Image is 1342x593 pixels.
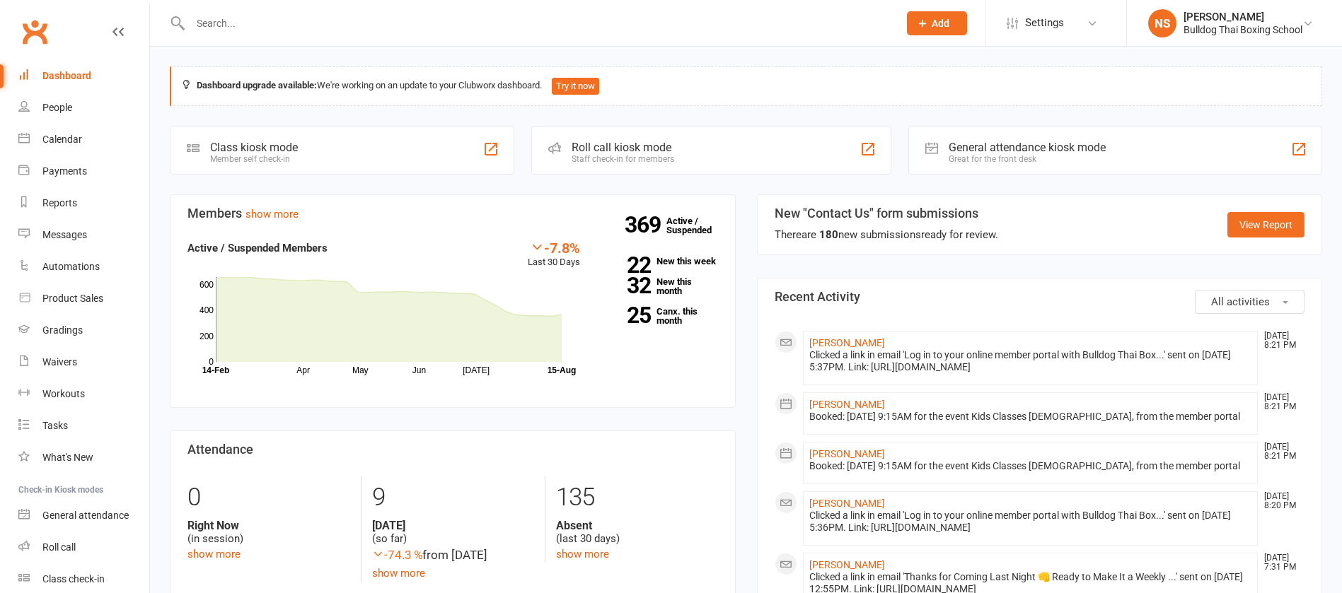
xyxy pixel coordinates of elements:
span: Add [932,18,949,29]
div: Product Sales [42,293,103,304]
h3: Recent Activity [775,290,1305,304]
a: Gradings [18,315,149,346]
div: (so far) [372,519,534,546]
a: Automations [18,251,149,283]
div: 9 [372,476,534,519]
div: Workouts [42,388,85,399]
div: Clicked a link in email 'Log in to your online member portal with Bulldog Thai Box...' sent on [D... [809,349,1252,373]
a: Roll call [18,532,149,563]
a: Calendar [18,124,149,155]
div: Bulldog Thai Boxing School [1184,23,1302,36]
div: Member self check-in [210,154,298,164]
a: [PERSON_NAME] [809,448,885,459]
div: Payments [42,165,87,177]
div: Reports [42,197,77,209]
div: Tasks [42,420,68,431]
a: show more [372,567,425,580]
div: -7.8% [528,240,580,255]
div: There are new submissions ready for review. [775,226,998,243]
a: Workouts [18,378,149,410]
a: Product Sales [18,283,149,315]
h3: Attendance [187,442,718,457]
strong: 369 [625,214,666,235]
strong: 32 [601,275,651,296]
span: All activities [1211,295,1270,308]
div: Booked: [DATE] 9:15AM for the event Kids Classes [DEMOGRAPHIC_DATA], from the member portal [809,460,1252,472]
a: People [18,92,149,124]
a: [PERSON_NAME] [809,337,885,348]
button: All activities [1195,290,1305,314]
strong: [DATE] [372,519,534,532]
time: [DATE] 8:21 PM [1257,393,1304,411]
div: Gradings [42,324,83,336]
strong: 180 [819,228,838,241]
strong: Absent [556,519,718,532]
div: 0 [187,476,350,519]
div: from [DATE] [372,546,534,565]
div: 135 [556,476,718,519]
div: Booked: [DATE] 9:15AM for the event Kids Classes [DEMOGRAPHIC_DATA], from the member portal [809,411,1252,423]
strong: 22 [601,254,651,276]
div: Last 30 Days [528,240,580,270]
a: Payments [18,155,149,187]
div: Roll call kiosk mode [572,141,674,154]
div: Roll call [42,541,76,553]
a: What's New [18,442,149,474]
div: Automations [42,261,100,272]
a: Reports [18,187,149,219]
div: General attendance kiosk mode [949,141,1106,154]
span: Settings [1025,7,1064,39]
div: Class kiosk mode [210,141,298,154]
div: What's New [42,452,93,463]
a: 32New this month [601,277,718,295]
div: Clicked a link in email 'Log in to your online member portal with Bulldog Thai Box...' sent on [D... [809,510,1252,534]
time: [DATE] 8:21 PM [1257,442,1304,461]
div: Messages [42,229,87,240]
div: Great for the front desk [949,154,1106,164]
div: (last 30 days) [556,519,718,546]
div: People [42,102,72,113]
strong: 25 [601,305,651,326]
div: NS [1148,9,1176,37]
div: Waivers [42,356,77,368]
div: General attendance [42,510,129,521]
a: Dashboard [18,60,149,92]
div: We're working on an update to your Clubworx dashboard. [170,66,1322,106]
div: Calendar [42,134,82,145]
a: [PERSON_NAME] [809,498,885,509]
div: [PERSON_NAME] [1184,11,1302,23]
time: [DATE] 8:20 PM [1257,492,1304,510]
a: 369Active / Suspended [666,206,729,245]
a: General attendance kiosk mode [18,500,149,532]
a: [PERSON_NAME] [809,559,885,570]
div: Class check-in [42,573,105,585]
button: Try it now [552,78,599,95]
time: [DATE] 8:21 PM [1257,331,1304,350]
h3: Members [187,206,718,221]
input: Search... [186,13,889,33]
time: [DATE] 7:31 PM [1257,553,1304,572]
a: Tasks [18,410,149,442]
div: Dashboard [42,70,91,81]
strong: Active / Suspended Members [187,242,328,254]
h3: New "Contact Us" form submissions [775,206,998,221]
a: [PERSON_NAME] [809,399,885,410]
a: Messages [18,219,149,251]
strong: Right Now [187,519,350,532]
span: -74.3 % [372,548,422,562]
a: show more [245,208,299,221]
a: show more [187,548,241,560]
strong: Dashboard upgrade available: [197,80,317,90]
a: 22New this week [601,257,718,266]
div: (in session) [187,519,350,546]
a: 25Canx. this month [601,307,718,325]
button: Add [907,11,967,35]
a: View Report [1227,212,1305,237]
a: Clubworx [17,14,52,49]
div: Staff check-in for members [572,154,674,164]
a: Waivers [18,346,149,378]
a: show more [556,548,609,560]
